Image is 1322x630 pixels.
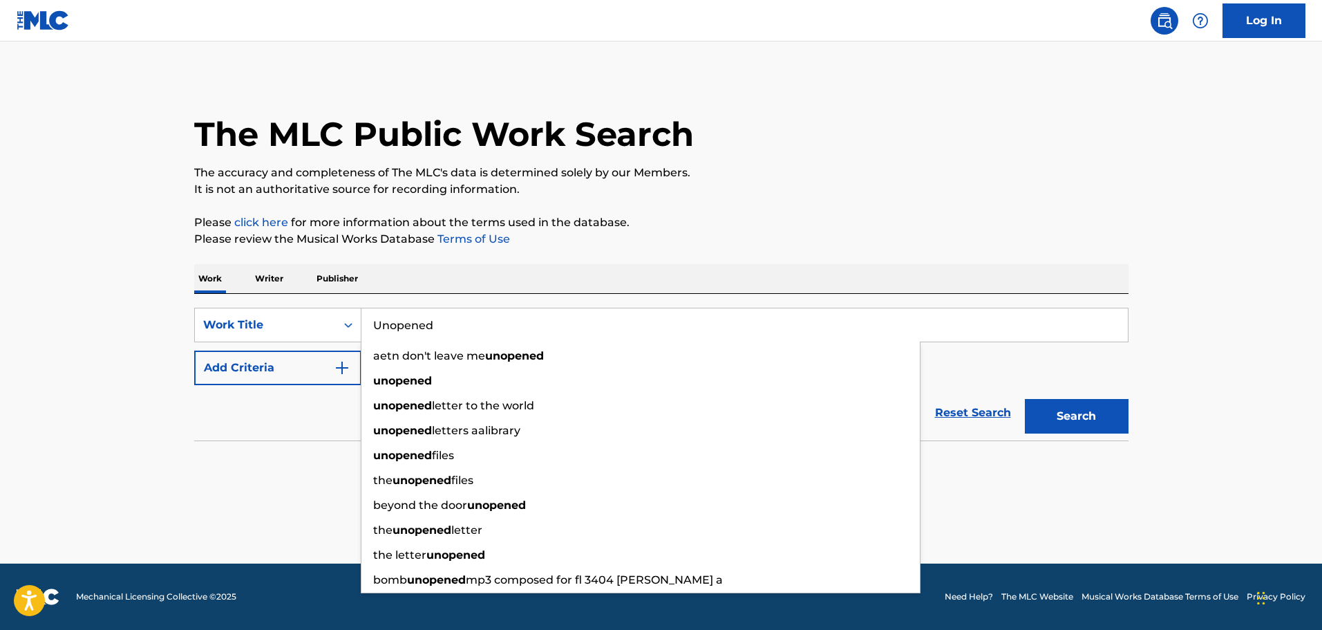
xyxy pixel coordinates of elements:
span: the letter [373,548,426,562]
div: Help [1187,7,1214,35]
span: beyond the door [373,499,467,512]
div: Work Title [203,317,328,333]
span: files [432,449,454,462]
a: Need Help? [945,591,993,603]
strong: unopened [467,499,526,512]
p: It is not an authoritative source for recording information. [194,181,1129,198]
strong: unopened [373,399,432,412]
a: The MLC Website [1001,591,1073,603]
p: Please for more information about the terms used in the database. [194,214,1129,231]
span: letters aalibrary [432,424,520,437]
span: the [373,524,393,537]
span: the [373,474,393,487]
button: Search [1025,399,1129,434]
span: Mechanical Licensing Collective © 2025 [76,591,236,603]
form: Search Form [194,308,1129,441]
span: aetn don't leave me [373,349,485,362]
a: Privacy Policy [1247,591,1305,603]
a: click here [234,216,288,229]
span: mp3 composed for fl 3404 [PERSON_NAME] a [466,573,723,586]
strong: unopened [373,424,432,437]
span: letter to the world [432,399,534,412]
img: logo [17,589,59,605]
a: Reset Search [928,398,1018,428]
a: Public Search [1151,7,1178,35]
img: search [1156,12,1173,29]
strong: unopened [485,349,544,362]
a: Terms of Use [435,232,510,245]
img: help [1192,12,1209,29]
img: 9d2ae6d4665cec9f34b9.svg [334,360,350,376]
img: MLC Logo [17,10,70,30]
a: Log In [1222,3,1305,38]
span: letter [451,524,482,537]
span: bomb [373,573,407,586]
strong: unopened [426,548,485,562]
strong: unopened [373,449,432,462]
p: The accuracy and completeness of The MLC's data is determined solely by our Members. [194,165,1129,181]
p: Please review the Musical Works Database [194,231,1129,248]
span: files [451,474,473,487]
button: Add Criteria [194,351,361,385]
div: Drag [1257,577,1265,619]
iframe: Chat Widget [1253,564,1322,630]
p: Work [194,264,226,293]
strong: unopened [407,573,466,586]
a: Musical Works Database Terms of Use [1082,591,1238,603]
p: Writer [251,264,287,293]
strong: unopened [393,524,451,537]
p: Publisher [312,264,362,293]
h1: The MLC Public Work Search [194,113,694,155]
strong: unopened [373,374,432,387]
strong: unopened [393,474,451,487]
